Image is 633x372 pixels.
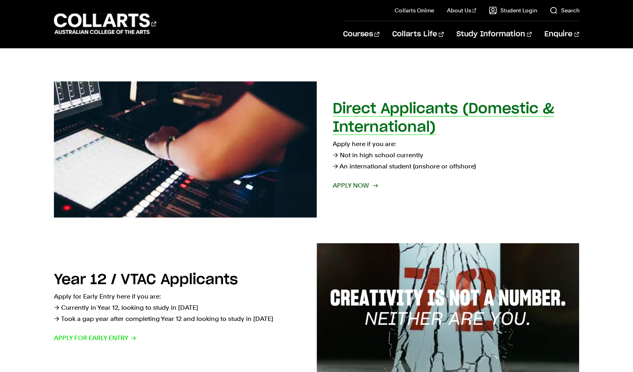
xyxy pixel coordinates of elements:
a: Collarts Online [395,6,434,14]
h2: Direct Applicants (Domestic & International) [333,102,554,135]
span: Apply now [333,180,377,191]
p: Apply here if you are: → Not in high school currently → An international student (onshore or offs... [333,139,579,172]
a: Search [550,6,579,14]
a: Study Information [456,21,532,47]
a: About Us [447,6,476,14]
a: Collarts Life [392,21,444,47]
a: Direct Applicants (Domestic & International) Apply here if you are:→ Not in high school currently... [54,81,579,218]
a: Enquire [544,21,579,47]
a: Student Login [489,6,537,14]
a: Courses [343,21,379,47]
h2: Year 12 / VTAC Applicants [54,273,238,287]
div: Go to homepage [54,12,156,35]
span: Apply for Early Entry [54,332,137,344]
p: Apply for Early Entry here if you are: → Currently in Year 12, looking to study in [DATE] → Took ... [54,291,301,325]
